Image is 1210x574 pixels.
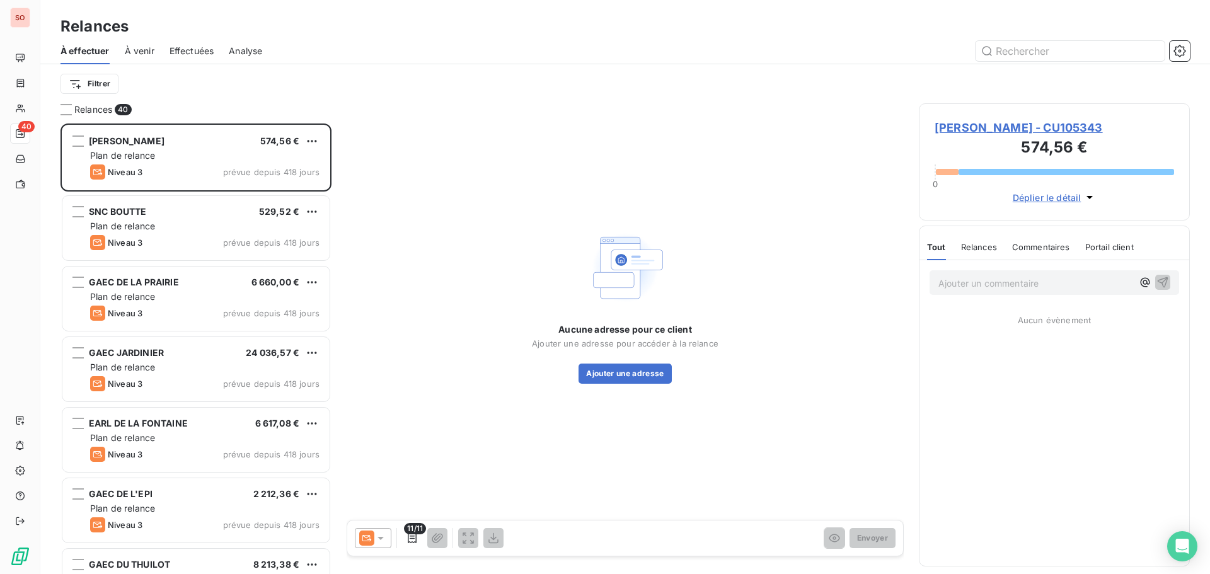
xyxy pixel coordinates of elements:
span: Plan de relance [90,221,155,231]
span: Plan de relance [90,150,155,161]
span: Commentaires [1012,242,1070,252]
span: prévue depuis 418 jours [223,379,320,389]
span: Tout [927,242,946,252]
span: Analyse [229,45,262,57]
span: GAEC JARDINIER [89,347,164,358]
button: Envoyer [850,528,896,548]
span: Aucun évènement [1018,315,1091,325]
span: EARL DE LA FONTAINE [89,418,188,428]
span: À effectuer [60,45,110,57]
span: [PERSON_NAME] - CU105343 [935,119,1174,136]
span: Niveau 3 [108,308,142,318]
span: Portail client [1085,242,1134,252]
h3: Relances [60,15,129,38]
span: Niveau 3 [108,379,142,389]
span: 8 213,38 € [253,559,300,570]
span: Niveau 3 [108,167,142,177]
span: Plan de relance [90,362,155,372]
span: prévue depuis 418 jours [223,520,320,530]
span: prévue depuis 418 jours [223,167,320,177]
span: Plan de relance [90,291,155,302]
span: Relances [74,103,112,116]
h3: 574,56 € [935,136,1174,161]
span: 6 617,08 € [255,418,300,428]
span: 40 [115,104,131,115]
span: prévue depuis 418 jours [223,238,320,248]
span: Aucune adresse pour ce client [558,323,691,336]
span: 574,56 € [260,135,299,146]
input: Rechercher [976,41,1165,61]
div: Open Intercom Messenger [1167,531,1197,561]
span: 11/11 [404,523,426,534]
span: Ajouter une adresse pour accéder à la relance [532,338,718,348]
span: Niveau 3 [108,238,142,248]
img: Logo LeanPay [10,546,30,566]
span: GAEC DE L'EPI [89,488,153,499]
span: Relances [961,242,997,252]
span: Niveau 3 [108,449,142,459]
span: 6 660,00 € [251,277,300,287]
span: prévue depuis 418 jours [223,308,320,318]
button: Déplier le détail [1009,190,1100,205]
span: 24 036,57 € [246,347,299,358]
span: Plan de relance [90,432,155,443]
span: [PERSON_NAME] [89,135,164,146]
span: 2 212,36 € [253,488,300,499]
span: 529,52 € [259,206,299,217]
span: 40 [18,121,35,132]
span: GAEC DU THUILOT [89,559,170,570]
span: À venir [125,45,154,57]
span: Déplier le détail [1013,191,1081,204]
div: SO [10,8,30,28]
span: Plan de relance [90,503,155,514]
span: Niveau 3 [108,520,142,530]
span: GAEC DE LA PRAIRIE [89,277,179,287]
button: Filtrer [60,74,118,94]
button: Ajouter une adresse [579,364,671,384]
span: 0 [933,179,938,189]
div: grid [60,123,331,574]
span: prévue depuis 418 jours [223,449,320,459]
span: Effectuées [170,45,214,57]
span: SNC BOUTTE [89,206,147,217]
img: Empty state [585,227,665,308]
